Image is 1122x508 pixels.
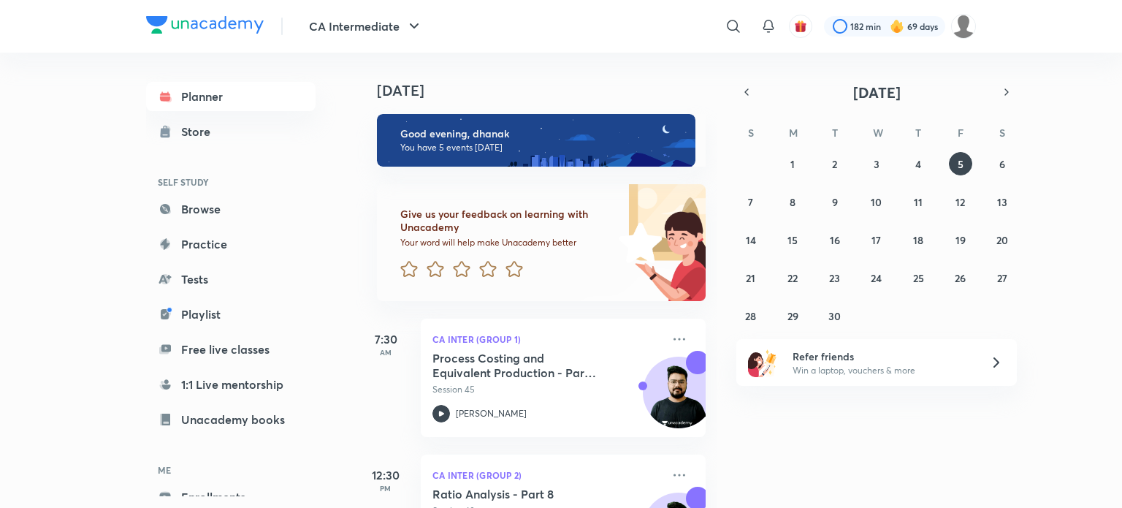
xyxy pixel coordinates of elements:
[146,82,316,111] a: Planner
[823,266,847,289] button: September 23, 2025
[146,16,264,34] img: Company Logo
[999,157,1005,171] abbr: September 6, 2025
[793,349,972,364] h6: Refer friends
[400,237,614,249] p: Your word will help make Unacademy better
[829,271,840,285] abbr: September 23, 2025
[781,152,804,175] button: September 1, 2025
[146,230,316,259] a: Practice
[955,233,966,247] abbr: September 19, 2025
[787,271,798,285] abbr: September 22, 2025
[949,266,972,289] button: September 26, 2025
[746,233,756,247] abbr: September 14, 2025
[745,309,756,323] abbr: September 28, 2025
[832,157,837,171] abbr: September 2, 2025
[949,152,972,175] button: September 5, 2025
[832,195,838,209] abbr: September 9, 2025
[907,190,930,213] button: September 11, 2025
[790,157,795,171] abbr: September 1, 2025
[181,123,219,140] div: Store
[146,265,316,294] a: Tests
[146,16,264,37] a: Company Logo
[907,152,930,175] button: September 4, 2025
[865,228,888,251] button: September 17, 2025
[146,458,316,482] h6: ME
[146,170,316,194] h6: SELF STUDY
[991,266,1014,289] button: September 27, 2025
[377,114,695,167] img: evening
[432,351,614,380] h5: Process Costing and Equivalent Production - Part 2
[739,228,763,251] button: September 14, 2025
[907,266,930,289] button: September 25, 2025
[823,152,847,175] button: September 2, 2025
[377,82,720,99] h4: [DATE]
[146,335,316,364] a: Free live classes
[913,271,924,285] abbr: September 25, 2025
[746,271,755,285] abbr: September 21, 2025
[793,364,972,377] p: Win a laptop, vouchers & more
[456,407,527,420] p: [PERSON_NAME]
[781,304,804,327] button: September 29, 2025
[958,126,963,140] abbr: Friday
[823,304,847,327] button: September 30, 2025
[914,195,923,209] abbr: September 11, 2025
[853,83,901,102] span: [DATE]
[356,484,415,493] p: PM
[739,266,763,289] button: September 21, 2025
[949,190,972,213] button: September 12, 2025
[790,195,795,209] abbr: September 8, 2025
[300,12,432,41] button: CA Intermediate
[781,266,804,289] button: September 22, 2025
[865,266,888,289] button: September 24, 2025
[748,348,777,377] img: referral
[890,19,904,34] img: streak
[949,228,972,251] button: September 19, 2025
[958,157,963,171] abbr: September 5, 2025
[356,348,415,357] p: AM
[915,126,921,140] abbr: Thursday
[789,15,812,38] button: avatar
[569,184,706,301] img: feedback_image
[356,466,415,484] h5: 12:30
[787,233,798,247] abbr: September 15, 2025
[781,228,804,251] button: September 15, 2025
[865,152,888,175] button: September 3, 2025
[739,304,763,327] button: September 28, 2025
[748,126,754,140] abbr: Sunday
[871,195,882,209] abbr: September 10, 2025
[794,20,807,33] img: avatar
[146,370,316,399] a: 1:1 Live mentorship
[830,233,840,247] abbr: September 16, 2025
[907,228,930,251] button: September 18, 2025
[991,152,1014,175] button: September 6, 2025
[146,405,316,434] a: Unacademy books
[146,117,316,146] a: Store
[789,126,798,140] abbr: Monday
[828,309,841,323] abbr: September 30, 2025
[432,383,662,396] p: Session 45
[400,127,682,140] h6: Good evening, dhanak
[955,195,965,209] abbr: September 12, 2025
[432,487,614,501] h5: Ratio Analysis - Part 8
[951,14,976,39] img: dhanak
[781,190,804,213] button: September 8, 2025
[432,466,662,484] p: CA Inter (Group 2)
[999,126,1005,140] abbr: Saturday
[400,142,682,153] p: You have 5 events [DATE]
[432,330,662,348] p: CA Inter (Group 1)
[991,228,1014,251] button: September 20, 2025
[644,365,714,435] img: Avatar
[757,82,996,102] button: [DATE]
[146,194,316,224] a: Browse
[915,157,921,171] abbr: September 4, 2025
[146,300,316,329] a: Playlist
[871,233,881,247] abbr: September 17, 2025
[356,330,415,348] h5: 7:30
[913,233,923,247] abbr: September 18, 2025
[865,190,888,213] button: September 10, 2025
[400,208,614,234] h6: Give us your feedback on learning with Unacademy
[873,126,883,140] abbr: Wednesday
[871,271,882,285] abbr: September 24, 2025
[874,157,879,171] abbr: September 3, 2025
[787,309,798,323] abbr: September 29, 2025
[997,271,1007,285] abbr: September 27, 2025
